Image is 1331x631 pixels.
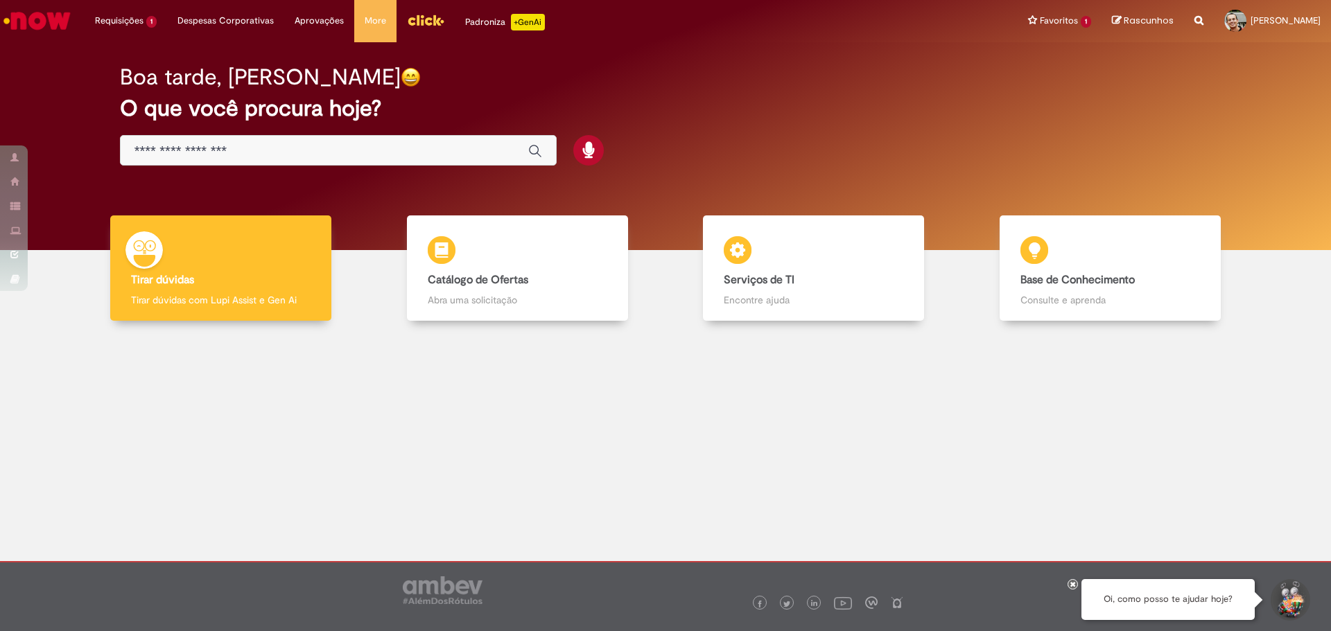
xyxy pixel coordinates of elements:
p: +GenAi [511,14,545,30]
img: logo_footer_workplace.png [865,596,878,609]
div: Padroniza [465,14,545,30]
span: [PERSON_NAME] [1251,15,1321,26]
a: Serviços de TI Encontre ajuda [665,215,962,321]
img: logo_footer_naosei.png [891,596,903,609]
img: click_logo_yellow_360x200.png [407,10,444,30]
span: 1 [1081,16,1091,28]
p: Consulte e aprenda [1020,293,1200,307]
a: Catálogo de Ofertas Abra uma solicitação [369,215,666,321]
span: Rascunhos [1124,14,1174,27]
img: logo_footer_ambev_rotulo_gray.png [403,576,482,604]
p: Abra uma solicitação [428,293,607,307]
span: 1 [146,16,157,28]
span: Despesas Corporativas [177,14,274,28]
img: logo_footer_twitter.png [783,601,790,607]
img: logo_footer_facebook.png [756,601,763,607]
img: logo_footer_linkedin.png [811,600,818,608]
span: Aprovações [295,14,344,28]
p: Tirar dúvidas com Lupi Assist e Gen Ai [131,293,311,307]
h2: Boa tarde, [PERSON_NAME] [120,65,401,89]
div: Oi, como posso te ajudar hoje? [1081,579,1255,620]
a: Base de Conhecimento Consulte e aprenda [962,215,1259,321]
span: Requisições [95,14,143,28]
span: More [365,14,386,28]
img: logo_footer_youtube.png [834,594,852,612]
a: Rascunhos [1112,15,1174,28]
b: Tirar dúvidas [131,273,194,287]
b: Base de Conhecimento [1020,273,1135,287]
span: Favoritos [1040,14,1078,28]
b: Serviços de TI [724,273,794,287]
p: Encontre ajuda [724,293,903,307]
b: Catálogo de Ofertas [428,273,528,287]
button: Iniciar Conversa de Suporte [1269,579,1310,621]
a: Tirar dúvidas Tirar dúvidas com Lupi Assist e Gen Ai [73,215,369,321]
img: ServiceNow [1,7,73,35]
img: happy-face.png [401,67,421,87]
h2: O que você procura hoje? [120,96,1212,121]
